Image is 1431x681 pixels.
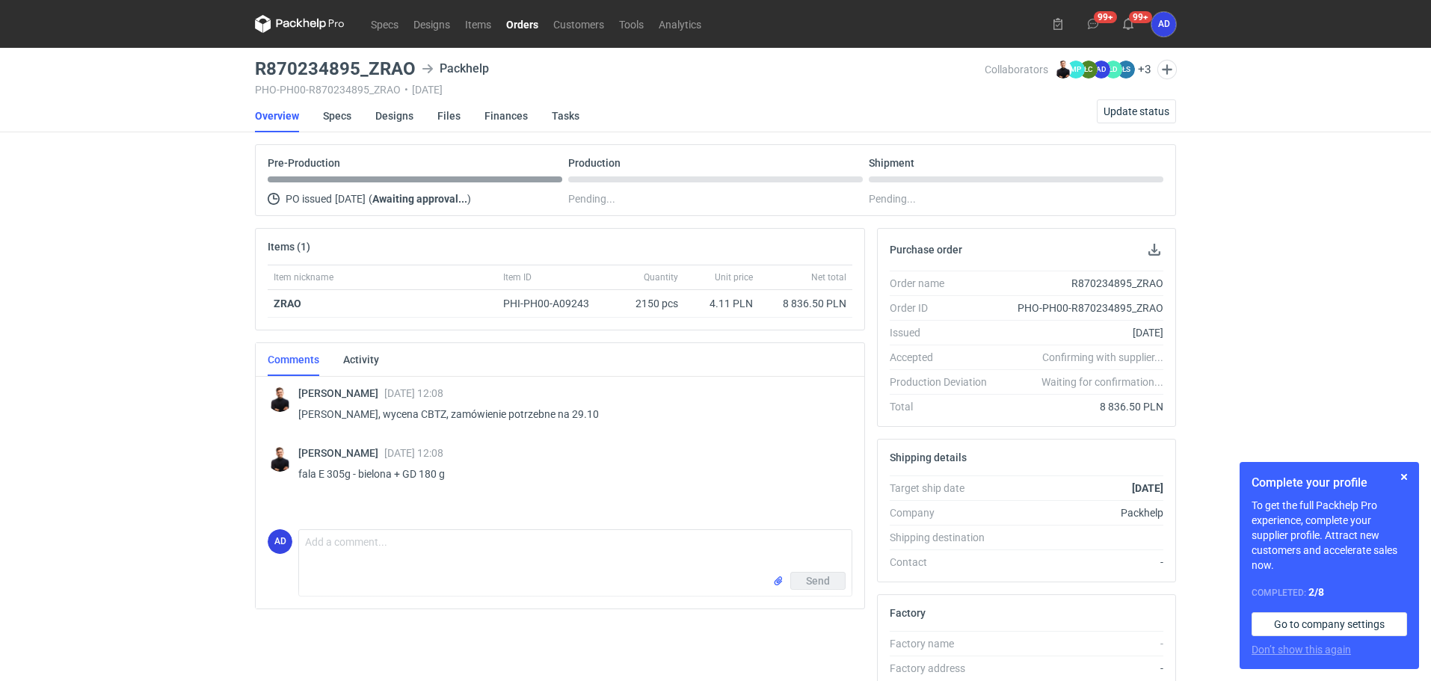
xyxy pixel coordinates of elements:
div: - [999,555,1163,570]
button: Skip for now [1395,468,1413,486]
figcaption: ŁS [1117,61,1135,78]
strong: 2 / 8 [1308,586,1324,598]
figcaption: ŁC [1080,61,1098,78]
div: Issued [890,325,999,340]
div: 2150 pcs [609,290,684,318]
span: ( [369,193,372,205]
p: Pre-Production [268,157,340,169]
a: Activity [343,343,379,376]
button: 99+ [1116,12,1140,36]
p: Production [568,157,621,169]
div: Production Deviation [890,375,999,389]
a: Orders [499,15,546,33]
div: PHO-PH00-R870234895_ZRAO [DATE] [255,84,985,96]
div: 8 836.50 PLN [765,296,846,311]
button: +3 [1138,63,1151,76]
div: Pending... [869,190,1163,208]
div: Factory address [890,661,999,676]
a: Specs [323,99,351,132]
img: Tomasz Kubiak [1054,61,1072,78]
div: PHI-PH00-A09243 [503,296,603,311]
div: PO issued [268,190,562,208]
a: Comments [268,343,319,376]
span: [PERSON_NAME] [298,387,384,399]
a: Go to company settings [1252,612,1407,636]
h2: Factory [890,607,926,619]
a: Items [458,15,499,33]
strong: [DATE] [1132,482,1163,494]
em: Confirming with supplier... [1042,351,1163,363]
a: Analytics [651,15,709,33]
a: Tools [612,15,651,33]
div: - [999,636,1163,651]
a: Specs [363,15,406,33]
span: [DATE] [335,190,366,208]
button: Send [790,572,846,590]
button: Update status [1097,99,1176,123]
span: Net total [811,271,846,283]
div: 8 836.50 PLN [999,399,1163,414]
span: Update status [1104,106,1169,117]
div: Order name [890,276,999,291]
h1: Complete your profile [1252,474,1407,492]
a: Finances [484,99,528,132]
div: - [999,661,1163,676]
h2: Shipping details [890,452,967,463]
a: Files [437,99,461,132]
figcaption: AD [268,529,292,554]
figcaption: MP [1067,61,1085,78]
img: Tomasz Kubiak [268,387,292,412]
a: Overview [255,99,299,132]
div: Accepted [890,350,999,365]
div: Contact [890,555,999,570]
h3: R870234895_ZRAO [255,60,416,78]
div: Order ID [890,301,999,315]
div: Total [890,399,999,414]
span: Item nickname [274,271,333,283]
div: R870234895_ZRAO [999,276,1163,291]
div: Packhelp [422,60,489,78]
span: ) [467,193,471,205]
div: Anita Dolczewska [1151,12,1176,37]
strong: ZRAO [274,298,301,309]
span: Quantity [644,271,678,283]
a: Designs [375,99,413,132]
span: [DATE] 12:08 [384,387,443,399]
button: Don’t show this again [1252,642,1351,657]
span: [PERSON_NAME] [298,447,384,459]
h2: Items (1) [268,241,310,253]
a: Designs [406,15,458,33]
span: Send [806,576,830,586]
div: 4.11 PLN [690,296,753,311]
button: AD [1151,12,1176,37]
span: Collaborators [985,64,1048,76]
span: • [404,84,408,96]
figcaption: AD [1092,61,1110,78]
div: PHO-PH00-R870234895_ZRAO [999,301,1163,315]
div: Company [890,505,999,520]
div: [DATE] [999,325,1163,340]
p: [PERSON_NAME], wycena CBTZ, zamówienie potrzebne na 29.10 [298,405,840,423]
div: Factory name [890,636,999,651]
span: [DATE] 12:08 [384,447,443,459]
span: Item ID [503,271,532,283]
div: Target ship date [890,481,999,496]
div: Completed: [1252,585,1407,600]
div: Packhelp [999,505,1163,520]
span: Unit price [715,271,753,283]
button: 99+ [1081,12,1105,36]
a: Customers [546,15,612,33]
button: Edit collaborators [1157,60,1177,79]
svg: Packhelp Pro [255,15,345,33]
img: Tomasz Kubiak [268,447,292,472]
p: fala E 305g - bielona + GD 180 g [298,465,840,483]
figcaption: ŁD [1104,61,1122,78]
p: Shipment [869,157,914,169]
em: Waiting for confirmation... [1041,375,1163,389]
h2: Purchase order [890,244,962,256]
div: Anita Dolczewska [268,529,292,554]
p: To get the full Packhelp Pro experience, complete your supplier profile. Attract new customers an... [1252,498,1407,573]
